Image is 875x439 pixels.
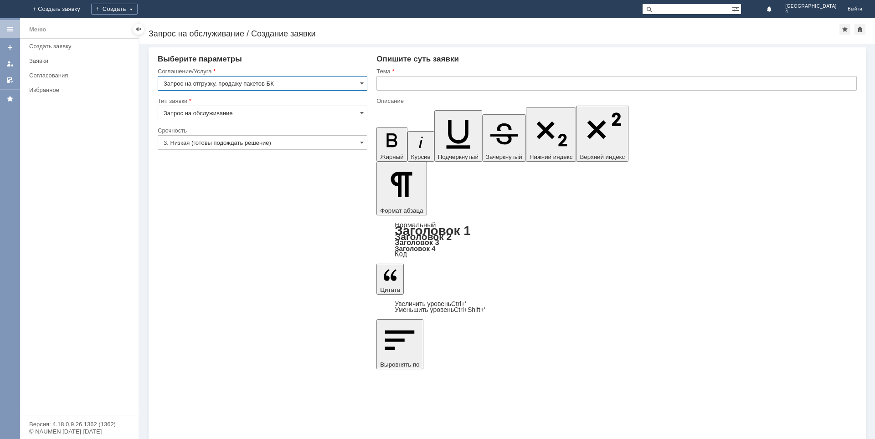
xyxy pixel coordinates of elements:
[576,106,628,162] button: Верхний индекс
[158,98,365,104] div: Тип заявки
[376,301,857,313] div: Цитата
[482,114,526,162] button: Зачеркнутый
[380,207,423,214] span: Формат абзаца
[438,153,479,160] span: Подчеркнутый
[29,421,129,427] div: Версия: 4.18.0.9.26.1362 (1362)
[785,9,837,15] span: 4
[3,56,17,71] a: Мои заявки
[451,300,466,307] span: Ctrl+'
[530,153,573,160] span: Нижний индекс
[839,24,850,35] div: Добавить в избранное
[411,153,431,160] span: Курсив
[376,98,855,104] div: Описание
[395,231,452,242] a: Заголовок 2
[26,39,137,53] a: Создать заявку
[732,4,741,13] span: Расширенный поиск
[29,43,133,50] div: Создать заявку
[407,131,434,162] button: Курсив
[395,250,407,258] a: Код
[376,127,407,162] button: Жирный
[158,128,365,133] div: Срочность
[395,238,439,246] a: Заголовок 3
[376,222,857,257] div: Формат абзаца
[376,264,404,295] button: Цитата
[3,73,17,87] a: Мои согласования
[395,300,466,307] a: Increase
[376,162,427,215] button: Формат абзаца
[158,55,242,63] span: Выберите параметры
[376,55,459,63] span: Опишите суть заявки
[26,68,137,82] a: Согласования
[376,319,423,369] button: Выровнять по
[149,29,839,38] div: Запрос на обслуживание / Создание заявки
[380,286,400,293] span: Цитата
[29,429,129,434] div: © NAUMEN [DATE]-[DATE]
[380,361,419,368] span: Выровнять по
[854,24,865,35] div: Сделать домашней страницей
[376,68,855,74] div: Тема
[29,57,133,64] div: Заявки
[454,306,485,313] span: Ctrl+Shift+'
[29,24,46,35] div: Меню
[395,306,485,313] a: Decrease
[395,224,471,238] a: Заголовок 1
[434,110,482,162] button: Подчеркнутый
[29,87,123,93] div: Избранное
[486,153,522,160] span: Зачеркнутый
[158,68,365,74] div: Соглашение/Услуга
[380,153,404,160] span: Жирный
[29,72,133,79] div: Согласования
[785,4,837,9] span: [GEOGRAPHIC_DATA]
[26,54,137,68] a: Заявки
[580,153,625,160] span: Верхний индекс
[91,4,138,15] div: Создать
[3,40,17,55] a: Создать заявку
[395,245,435,252] a: Заголовок 4
[133,24,144,35] div: Скрыть меню
[395,221,436,229] a: Нормальный
[526,107,576,162] button: Нижний индекс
